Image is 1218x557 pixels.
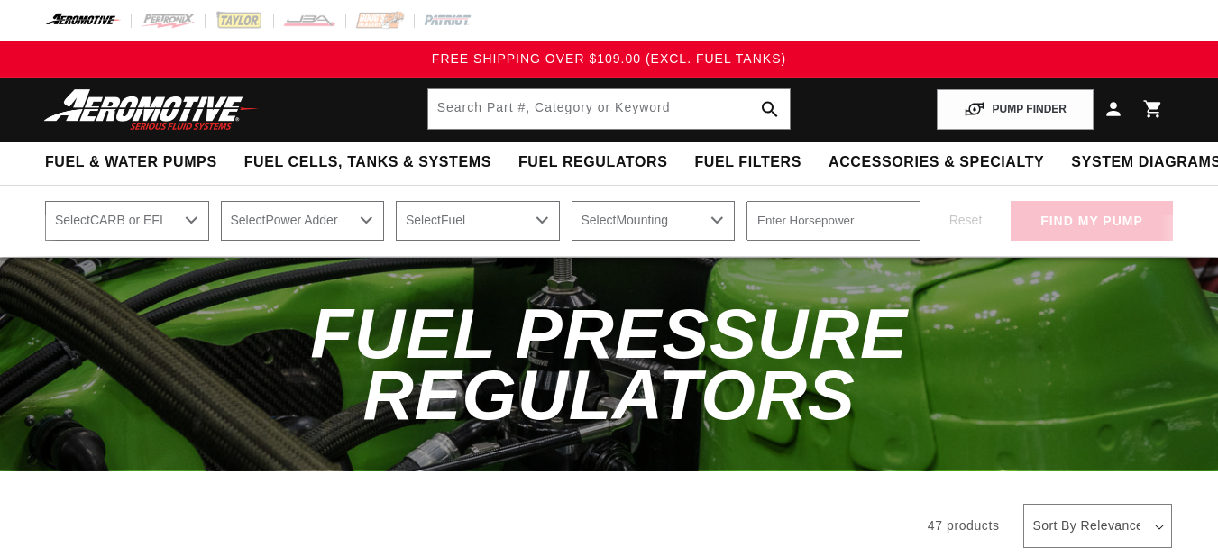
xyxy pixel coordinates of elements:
summary: Fuel Cells, Tanks & Systems [231,142,505,184]
select: Power Adder [221,201,385,241]
button: PUMP FINDER [937,89,1094,130]
summary: Fuel & Water Pumps [32,142,231,184]
select: CARB or EFI [45,201,209,241]
span: Accessories & Specialty [829,153,1044,172]
span: FREE SHIPPING OVER $109.00 (EXCL. FUEL TANKS) [432,51,786,66]
span: Fuel Regulators [518,153,667,172]
span: Fuel Pressure Regulators [310,294,907,434]
span: 47 products [928,518,1000,533]
summary: Accessories & Specialty [815,142,1058,184]
input: Enter Horsepower [746,201,920,241]
select: Mounting [572,201,736,241]
span: Fuel Filters [694,153,801,172]
input: Search by Part Number, Category or Keyword [428,89,791,129]
summary: Fuel Filters [681,142,815,184]
span: Fuel & Water Pumps [45,153,217,172]
span: Fuel Cells, Tanks & Systems [244,153,491,172]
summary: Fuel Regulators [505,142,681,184]
button: search button [750,89,790,129]
img: Aeromotive [39,88,264,131]
select: Fuel [396,201,560,241]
